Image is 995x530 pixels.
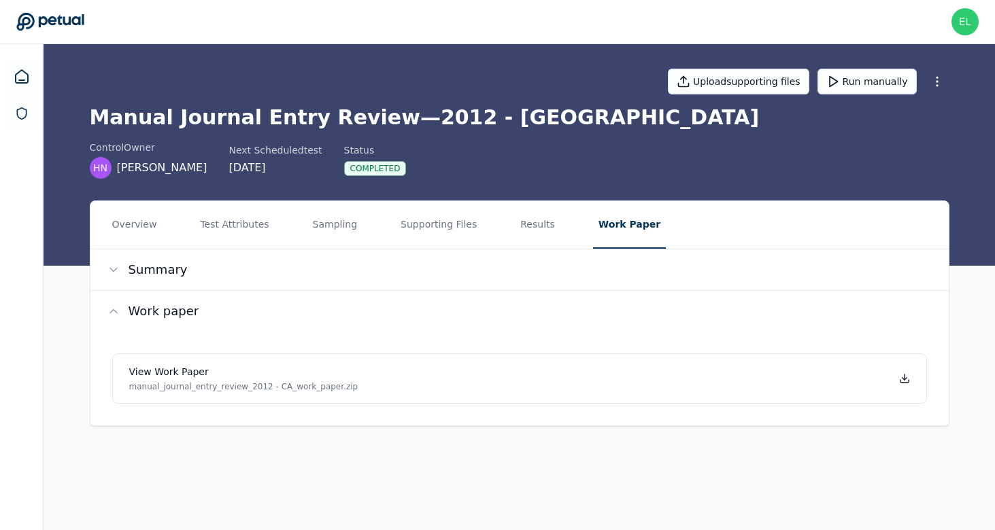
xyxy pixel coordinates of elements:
[129,381,358,392] p: manual_journal_entry_review_2012 - CA_work_paper.zip
[195,201,274,249] button: Test Attributes
[395,201,482,249] button: Supporting Files
[90,249,949,290] button: Summary
[16,12,84,31] a: Go to Dashboard
[593,201,666,249] button: Work Paper
[93,161,107,175] span: HN
[129,260,188,279] span: Summary
[229,143,322,157] div: Next Scheduled test
[229,160,322,176] div: [DATE]
[668,69,809,94] button: Uploadsupporting files
[7,99,37,128] a: SOC 1 Reports
[5,60,38,93] a: Dashboard
[307,201,363,249] button: Sampling
[129,302,199,321] span: Work paper
[951,8,979,35] img: eliot+arm@petual.ai
[817,69,917,94] button: Run manually
[129,365,358,378] h4: View work paper
[925,69,949,94] button: More Options
[344,161,407,176] div: Completed
[515,201,560,249] button: Results
[107,201,163,249] button: Overview
[90,291,949,332] button: Work paper
[90,201,949,249] nav: Tabs
[90,141,207,154] div: control Owner
[90,105,949,130] h1: Manual Journal Entry Review — 2012 - [GEOGRAPHIC_DATA]
[117,160,207,176] span: [PERSON_NAME]
[344,143,407,157] div: Status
